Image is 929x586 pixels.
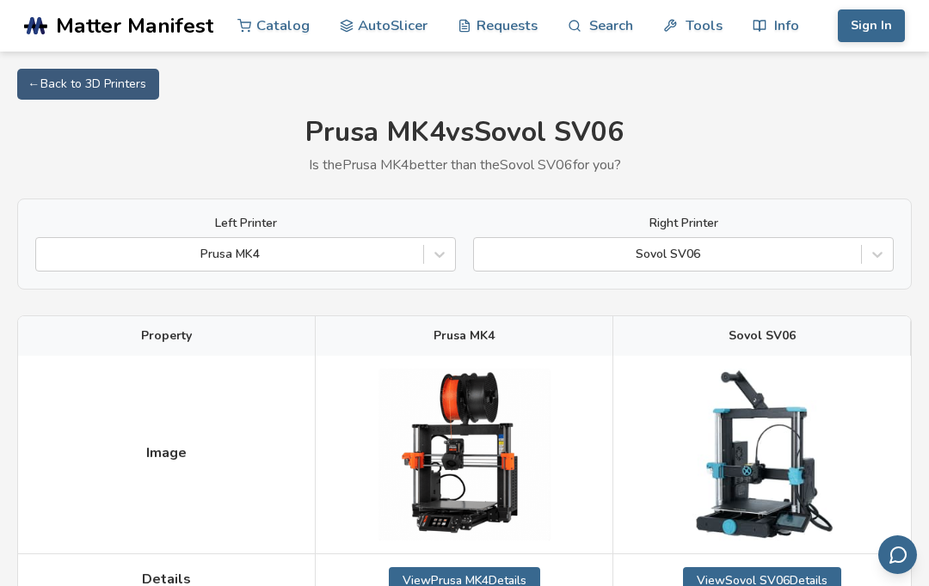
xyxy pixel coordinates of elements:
[729,329,796,343] span: Sovol SV06
[676,369,848,540] img: Sovol SV06
[56,14,213,38] span: Matter Manifest
[473,217,894,230] label: Right Printer
[878,535,917,574] button: Send feedback via email
[146,445,187,461] span: Image
[378,369,551,540] img: Prusa MK4
[35,217,456,230] label: Left Printer
[17,117,912,149] h1: Prusa MK4 vs Sovol SV06
[141,329,192,343] span: Property
[434,329,495,343] span: Prusa MK4
[483,247,486,261] input: Sovol SV06
[17,69,159,100] a: ← Back to 3D Printers
[45,247,48,261] input: Prusa MK4
[17,157,912,173] p: Is the Prusa MK4 better than the Sovol SV06 for you?
[838,9,905,42] button: Sign In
